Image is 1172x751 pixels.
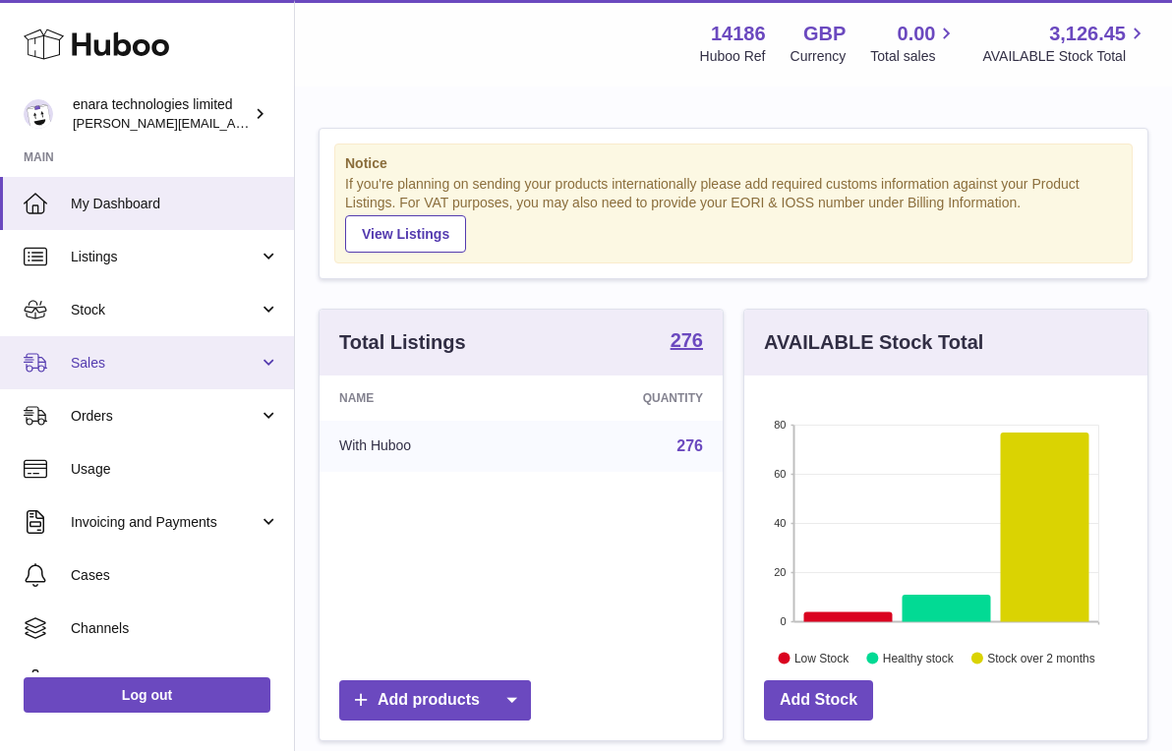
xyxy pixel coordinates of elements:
[791,47,847,66] div: Currency
[711,21,766,47] strong: 14186
[870,47,958,66] span: Total sales
[700,47,766,66] div: Huboo Ref
[71,248,259,266] span: Listings
[982,47,1148,66] span: AVAILABLE Stock Total
[320,375,532,421] th: Name
[774,566,786,578] text: 20
[339,329,466,356] h3: Total Listings
[870,21,958,66] a: 0.00 Total sales
[71,513,259,532] span: Invoicing and Payments
[780,615,786,627] text: 0
[794,651,850,664] text: Low Stock
[345,154,1122,173] strong: Notice
[71,195,279,213] span: My Dashboard
[898,21,936,47] span: 0.00
[532,375,723,421] th: Quantity
[764,680,873,721] a: Add Stock
[345,215,466,253] a: View Listings
[73,115,394,131] span: [PERSON_NAME][EMAIL_ADDRESS][DOMAIN_NAME]
[73,95,250,133] div: enara technologies limited
[339,680,531,721] a: Add products
[24,677,270,713] a: Log out
[803,21,846,47] strong: GBP
[71,460,279,479] span: Usage
[71,619,279,638] span: Channels
[71,301,259,319] span: Stock
[774,468,786,480] text: 60
[320,421,532,472] td: With Huboo
[676,437,703,454] a: 276
[71,407,259,426] span: Orders
[71,672,279,691] span: Settings
[345,175,1122,252] div: If you're planning on sending your products internationally please add required customs informati...
[671,330,703,350] strong: 276
[671,330,703,354] a: 276
[982,21,1148,66] a: 3,126.45 AVAILABLE Stock Total
[987,651,1094,664] text: Stock over 2 months
[71,354,259,373] span: Sales
[774,517,786,529] text: 40
[1049,21,1126,47] span: 3,126.45
[883,651,955,664] text: Healthy stock
[764,329,983,356] h3: AVAILABLE Stock Total
[774,419,786,431] text: 80
[24,99,53,129] img: Dee@enara.co
[71,566,279,585] span: Cases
